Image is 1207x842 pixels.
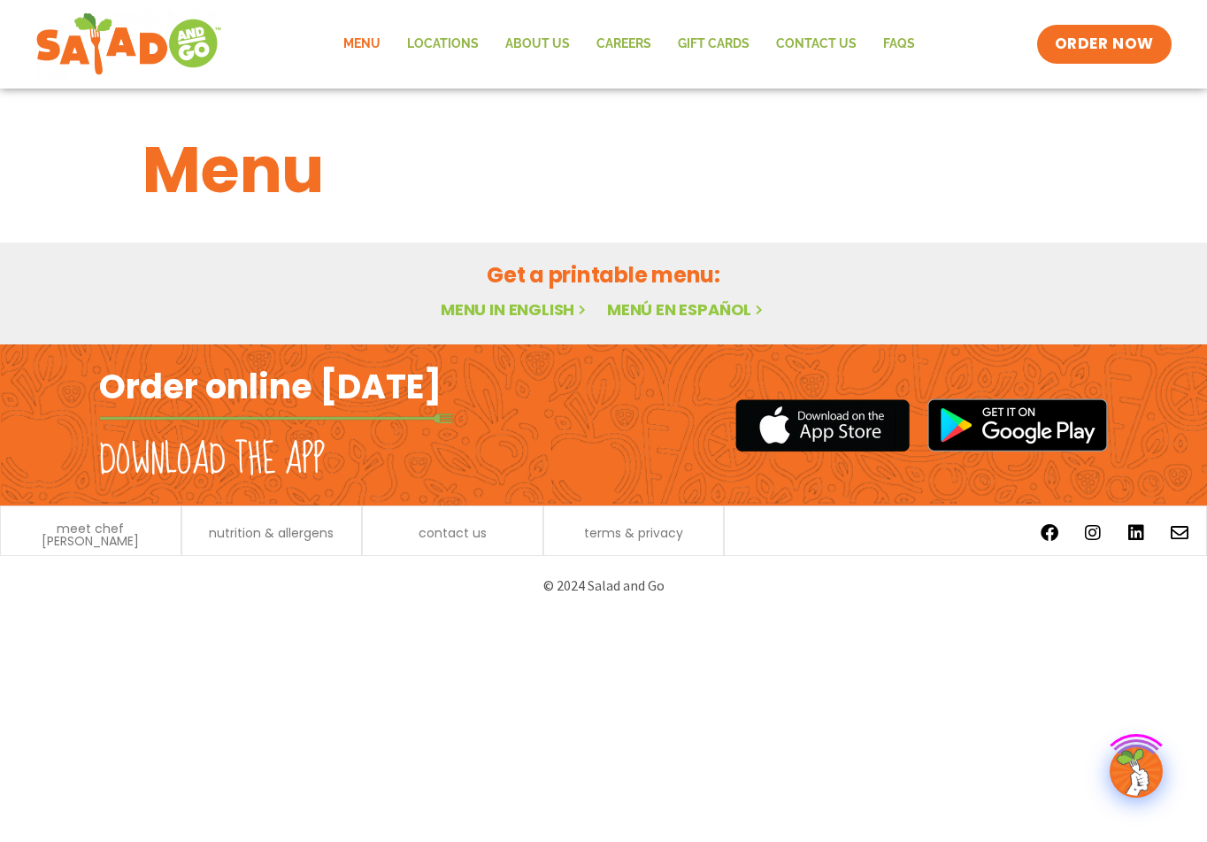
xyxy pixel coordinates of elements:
[108,574,1099,598] p: © 2024 Salad and Go
[870,24,928,65] a: FAQs
[665,24,763,65] a: GIFT CARDS
[99,436,325,485] h2: Download the app
[99,413,453,423] img: fork
[927,398,1108,452] img: google_play
[142,122,1065,218] h1: Menu
[209,527,334,539] a: nutrition & allergens
[1055,34,1154,55] span: ORDER NOW
[394,24,492,65] a: Locations
[763,24,870,65] a: Contact Us
[10,522,172,547] a: meet chef [PERSON_NAME]
[330,24,928,65] nav: Menu
[583,24,665,65] a: Careers
[492,24,583,65] a: About Us
[330,24,394,65] a: Menu
[142,259,1065,290] h2: Get a printable menu:
[35,9,222,80] img: new-SAG-logo-768×292
[607,298,766,321] a: Menú en español
[441,298,589,321] a: Menu in English
[735,397,910,454] img: appstore
[419,527,487,539] a: contact us
[1037,25,1172,64] a: ORDER NOW
[99,365,442,408] h2: Order online [DATE]
[584,527,683,539] a: terms & privacy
